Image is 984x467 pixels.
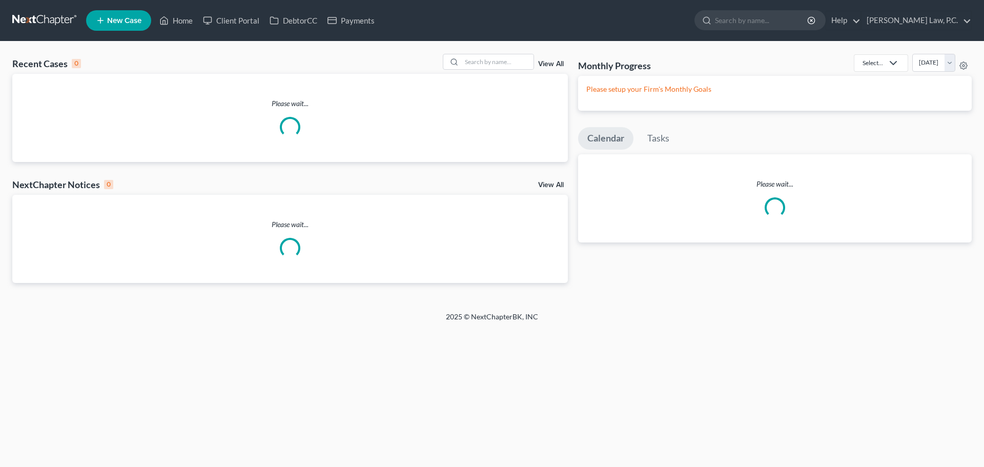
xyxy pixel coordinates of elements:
[538,60,564,68] a: View All
[578,179,972,189] p: Please wait...
[12,57,81,70] div: Recent Cases
[72,59,81,68] div: 0
[586,84,963,94] p: Please setup your Firm's Monthly Goals
[538,181,564,189] a: View All
[264,11,322,30] a: DebtorCC
[12,219,568,230] p: Please wait...
[863,58,883,67] div: Select...
[12,178,113,191] div: NextChapter Notices
[715,11,809,30] input: Search by name...
[638,127,679,150] a: Tasks
[862,11,971,30] a: [PERSON_NAME] Law, P.C.
[154,11,198,30] a: Home
[826,11,860,30] a: Help
[578,127,633,150] a: Calendar
[198,11,264,30] a: Client Portal
[107,17,141,25] span: New Case
[578,59,651,72] h3: Monthly Progress
[104,180,113,189] div: 0
[322,11,380,30] a: Payments
[12,98,568,109] p: Please wait...
[200,312,784,330] div: 2025 © NextChapterBK, INC
[462,54,534,69] input: Search by name...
